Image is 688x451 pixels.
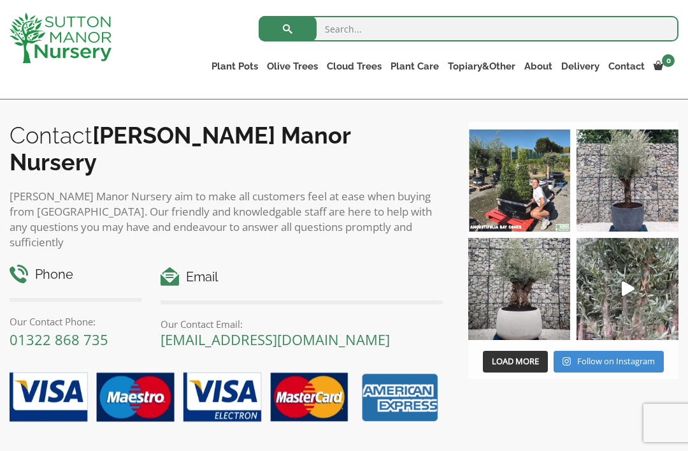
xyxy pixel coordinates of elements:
[161,330,390,349] a: [EMAIL_ADDRESS][DOMAIN_NAME]
[557,57,604,75] a: Delivery
[577,238,678,340] a: Play
[10,189,443,250] p: [PERSON_NAME] Manor Nursery aim to make all customers feel at ease when buying from [GEOGRAPHIC_D...
[10,314,141,329] p: Our Contact Phone:
[483,351,548,373] button: Load More
[577,238,678,340] img: New arrivals Monday morning of beautiful olive trees 🤩🤩 The weather is beautiful this summer, gre...
[554,351,664,373] a: Instagram Follow on Instagram
[207,57,262,75] a: Plant Pots
[577,355,655,367] span: Follow on Instagram
[161,267,443,287] h4: Email
[649,57,678,75] a: 0
[468,238,570,340] img: Check out this beauty we potted at our nursery today ❤️‍🔥 A huge, ancient gnarled Olive tree plan...
[259,16,678,41] input: Search...
[10,330,108,349] a: 01322 868 735
[492,355,539,367] span: Load More
[604,57,649,75] a: Contact
[520,57,557,75] a: About
[622,281,634,296] svg: Play
[10,122,350,175] b: [PERSON_NAME] Manor Nursery
[322,57,386,75] a: Cloud Trees
[262,57,322,75] a: Olive Trees
[161,316,443,332] p: Our Contact Email:
[10,265,141,285] h4: Phone
[10,122,443,175] h2: Contact
[468,129,570,232] img: Our elegant & picturesque Angustifolia Cones are an exquisite addition to your Bay Tree collectio...
[386,57,443,75] a: Plant Care
[443,57,520,75] a: Topiary&Other
[662,54,675,67] span: 0
[577,129,678,232] img: A beautiful multi-stem Spanish Olive tree potted in our luxurious fibre clay pots 😍😍
[563,357,571,366] svg: Instagram
[10,13,111,63] img: logo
